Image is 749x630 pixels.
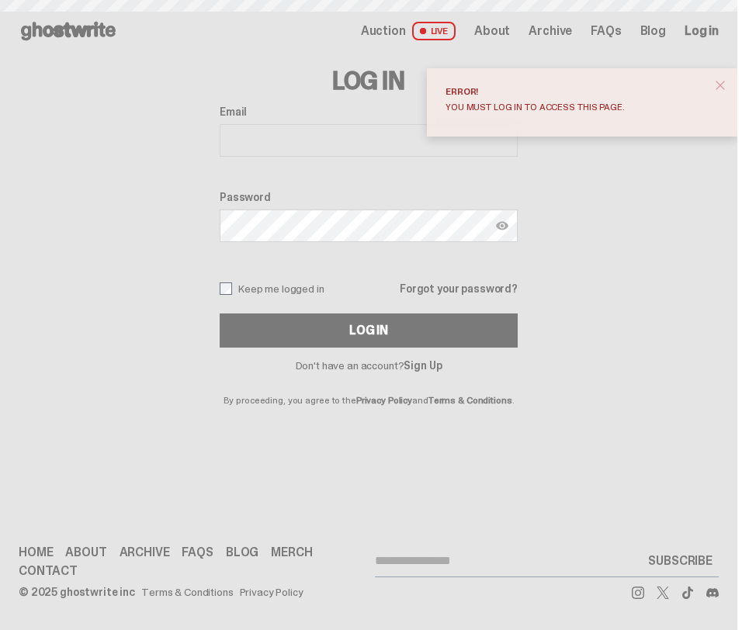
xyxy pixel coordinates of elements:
[220,313,518,348] button: Log In
[19,565,78,577] a: Contact
[706,71,734,99] button: close
[120,546,170,559] a: Archive
[404,358,442,372] a: Sign Up
[496,220,508,232] img: Show password
[529,25,572,37] a: Archive
[428,394,512,407] a: Terms & Conditions
[640,25,666,37] a: Blog
[642,545,719,576] button: SUBSCRIBE
[220,282,232,295] input: Keep me logged in
[685,25,719,37] a: Log in
[271,546,312,559] a: Merch
[361,25,406,37] span: Auction
[220,282,324,295] label: Keep me logged in
[65,546,106,559] a: About
[474,25,510,37] a: About
[19,546,53,559] a: Home
[220,106,518,118] label: Email
[446,87,706,96] div: Error!
[240,587,303,597] a: Privacy Policy
[356,394,412,407] a: Privacy Policy
[19,587,135,597] div: © 2025 ghostwrite inc
[141,587,233,597] a: Terms & Conditions
[182,546,213,559] a: FAQs
[361,22,456,40] a: Auction LIVE
[220,191,518,203] label: Password
[220,371,518,405] p: By proceeding, you agree to the and .
[226,546,258,559] a: Blog
[591,25,621,37] a: FAQs
[412,22,456,40] span: LIVE
[220,68,518,93] h3: Log In
[349,324,388,337] div: Log In
[400,283,518,294] a: Forgot your password?
[446,102,706,112] div: You must log in to access this page.
[220,360,518,371] p: Don't have an account?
